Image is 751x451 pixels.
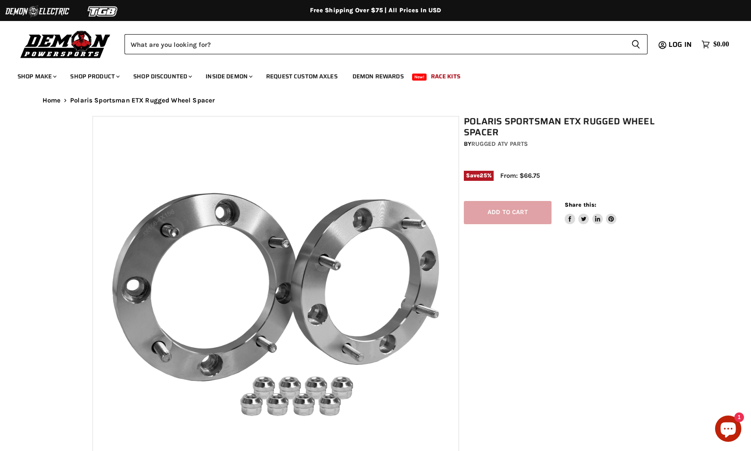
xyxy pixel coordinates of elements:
[712,416,744,444] inbox-online-store-chat: Shopify online store chat
[565,201,596,208] span: Share this:
[412,74,427,81] span: New!
[669,39,692,50] span: Log in
[480,172,487,179] span: 25
[125,34,624,54] input: Search
[11,67,62,85] a: Shop Make
[697,38,733,51] a: $0.00
[424,67,467,85] a: Race Kits
[25,97,726,104] nav: Breadcrumbs
[127,67,197,85] a: Shop Discounted
[624,34,648,54] button: Search
[665,41,697,49] a: Log in
[125,34,648,54] form: Product
[4,3,70,20] img: Demon Electric Logo 2
[64,67,125,85] a: Shop Product
[464,139,664,149] div: by
[11,64,727,85] ul: Main menu
[70,3,136,20] img: TGB Logo 2
[713,40,729,49] span: $0.00
[43,97,61,104] a: Home
[464,116,664,138] h1: Polaris Sportsman ETX Rugged Wheel Spacer
[500,172,540,180] span: From: $66.75
[464,171,494,180] span: Save %
[70,97,215,104] span: Polaris Sportsman ETX Rugged Wheel Spacer
[260,67,344,85] a: Request Custom Axles
[18,28,114,60] img: Demon Powersports
[471,140,528,148] a: Rugged ATV Parts
[565,201,617,224] aside: Share this:
[346,67,410,85] a: Demon Rewards
[199,67,258,85] a: Inside Demon
[25,7,726,14] div: Free Shipping Over $75 | All Prices In USD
